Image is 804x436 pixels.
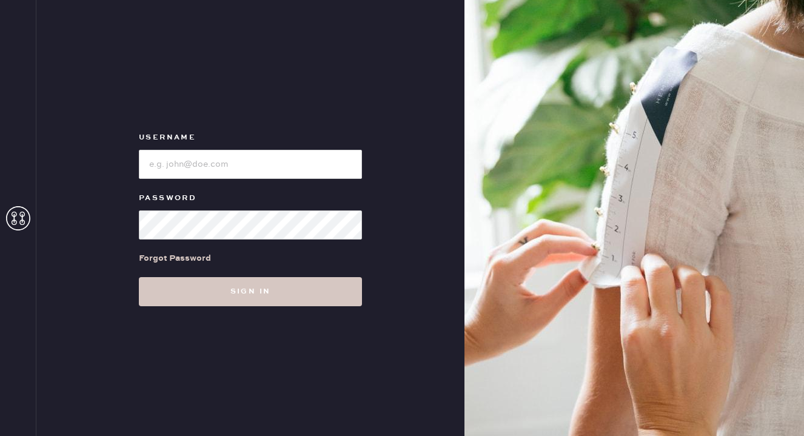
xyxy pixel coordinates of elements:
a: Forgot Password [139,240,211,277]
label: Username [139,130,362,145]
input: e.g. john@doe.com [139,150,362,179]
label: Password [139,191,362,206]
button: Sign in [139,277,362,306]
div: Forgot Password [139,252,211,265]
